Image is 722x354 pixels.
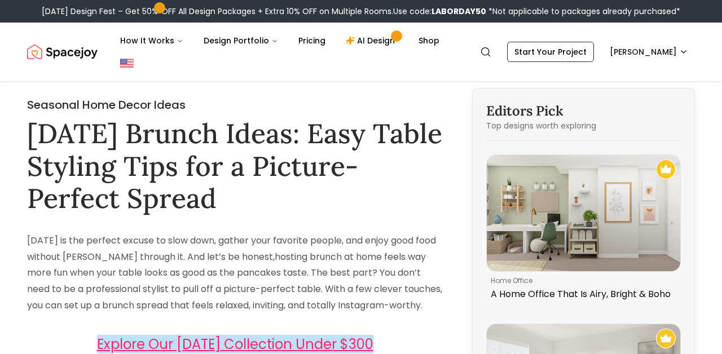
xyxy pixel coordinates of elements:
[491,276,672,285] p: home office
[289,29,334,52] a: Pricing
[97,335,373,353] a: Explore Our [DATE] Collection Under $300
[195,29,287,52] button: Design Portfolio
[27,117,443,215] h1: [DATE] Brunch Ideas: Easy Table Styling Tips for a Picture-Perfect Spread
[111,29,448,52] nav: Main
[486,102,681,120] h3: Editors Pick
[27,41,98,63] a: Spacejoy
[27,23,695,81] nav: Global
[432,6,486,17] b: LABORDAY50
[111,29,192,52] button: How It Works
[486,154,681,306] a: A Home Office That Is Airy, Bright & Boho Recommended Spacejoy Design - A Home Office That Is Air...
[491,287,672,301] p: A Home Office That Is Airy, Bright & Boho
[486,120,681,131] p: Top designs worth exploring
[603,42,695,62] button: [PERSON_NAME]
[507,42,594,62] a: Start Your Project
[393,6,486,17] span: Use code:
[120,56,134,70] img: United States
[337,29,407,52] a: AI Design
[656,160,676,179] img: Recommended Spacejoy Design - A Home Office That Is Airy, Bright & Boho
[410,29,448,52] a: Shop
[27,97,443,113] h2: Seasonal Home Decor Ideas
[27,233,443,314] p: [DATE] is the perfect excuse to slow down, gather your favorite people, and enjoy good food witho...
[486,6,680,17] span: *Not applicable to packages already purchased*
[487,155,680,271] img: A Home Office That Is Airy, Bright & Boho
[42,6,680,17] div: [DATE] Design Fest – Get 50% OFF All Design Packages + Extra 10% OFF on Multiple Rooms.
[656,329,676,348] img: Recommended Spacejoy Design - A Calming Coastal-Inspired Inviting Bedroom
[27,41,98,63] img: Spacejoy Logo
